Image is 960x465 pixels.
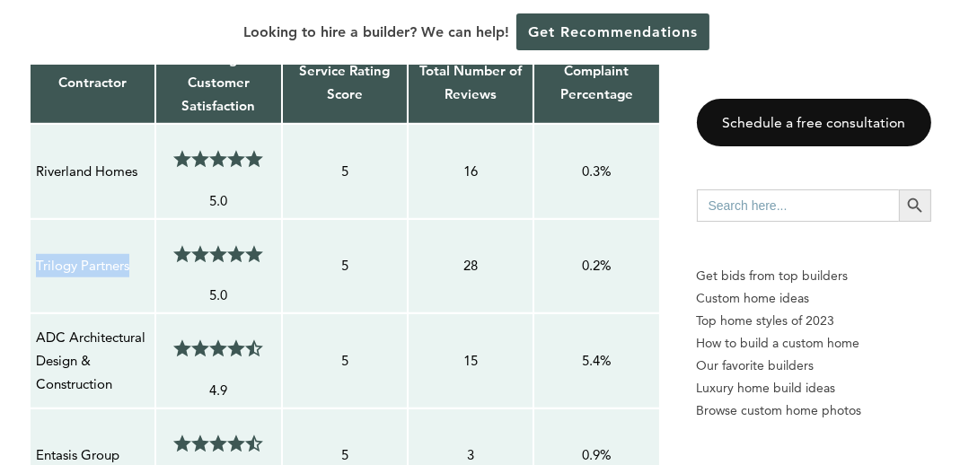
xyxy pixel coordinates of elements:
[414,349,527,373] p: 15
[905,196,925,215] svg: Search
[162,379,275,402] p: 4.9
[540,254,653,277] p: 0.2%
[419,62,522,102] strong: Total Number of Reviews
[288,254,401,277] p: 5
[414,160,527,183] p: 16
[697,377,932,399] a: Luxury home build ideas
[181,50,255,115] strong: Average Customer Satisfaction
[697,332,932,355] a: How to build a custom home
[414,254,527,277] p: 28
[58,74,127,91] strong: Contractor
[697,265,932,287] p: Get bids from top builders
[288,349,401,373] p: 5
[697,355,932,377] a: Our favorite builders
[288,160,401,183] p: 5
[540,160,653,183] p: 0.3%
[162,284,275,307] p: 5.0
[36,254,149,277] p: Trilogy Partners
[516,13,709,50] a: Get Recommendations
[540,349,653,373] p: 5.4%
[697,399,932,422] a: Browse custom home photos
[36,160,149,183] p: Riverland Homes
[36,326,149,397] p: ADC Architectural Design & Construction
[697,287,932,310] a: Custom home ideas
[697,310,932,332] a: Top home styles of 2023
[162,189,275,213] p: 5.0
[299,62,390,102] strong: Service Rating Score
[697,99,932,146] a: Schedule a free consultation
[560,62,633,102] strong: Complaint Percentage
[697,189,900,222] input: Search here...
